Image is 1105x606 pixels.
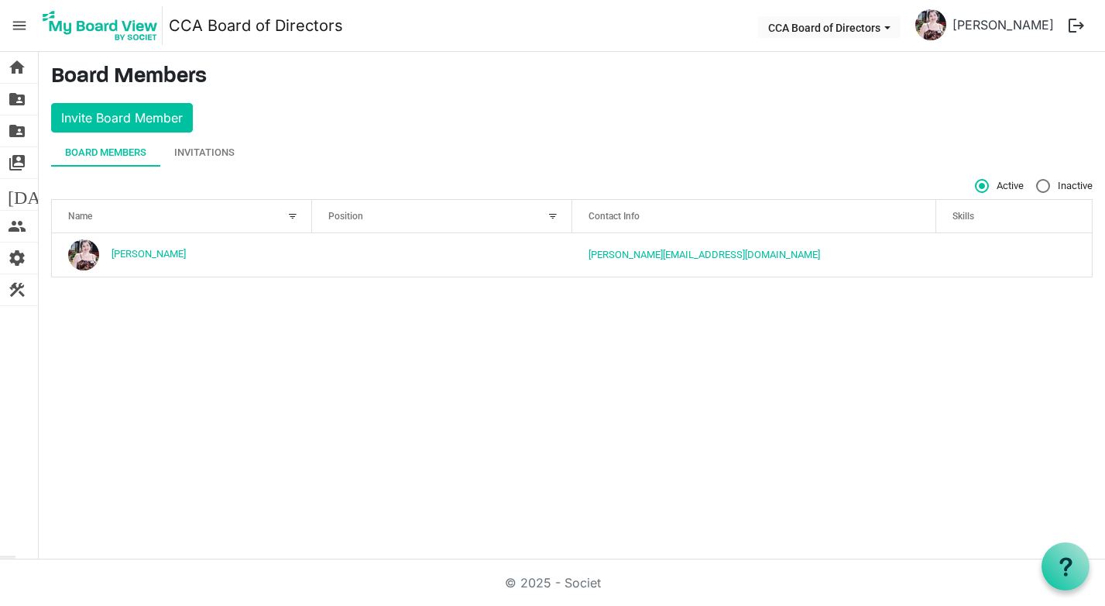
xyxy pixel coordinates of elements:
[572,233,936,277] td: nicole@ccair.org is template cell column header Contact Info
[589,211,640,222] span: Contact Info
[51,103,193,133] button: Invite Board Member
[1060,9,1093,42] button: logout
[8,179,67,210] span: [DATE]
[8,52,26,83] span: home
[174,145,235,160] div: Invitations
[915,9,946,40] img: wPgD06Cb1ATZgMRhV7JqEPd2J2jPD2RTbozVxbfbB-_mO5mzUTMXjT-NAyrfPgZTr7EqpC-rg0nGCBdsbct1fg_thumb.png
[112,248,186,260] a: [PERSON_NAME]
[975,179,1024,193] span: Active
[38,6,169,45] a: My Board View Logo
[1036,179,1093,193] span: Inactive
[946,9,1060,40] a: [PERSON_NAME]
[68,211,92,222] span: Name
[505,575,601,591] a: © 2025 - Societ
[51,139,1093,167] div: tab-header
[52,233,312,277] td: Nicole Roberts is template cell column header Name
[758,16,901,38] button: CCA Board of Directors dropdownbutton
[65,145,146,160] div: Board Members
[5,11,34,40] span: menu
[169,10,343,41] a: CCA Board of Directors
[68,239,99,270] img: wPgD06Cb1ATZgMRhV7JqEPd2J2jPD2RTbozVxbfbB-_mO5mzUTMXjT-NAyrfPgZTr7EqpC-rg0nGCBdsbct1fg_thumb.png
[312,233,572,277] td: column header Position
[952,211,974,222] span: Skills
[936,233,1092,277] td: is template cell column header Skills
[8,147,26,178] span: switch_account
[8,243,26,274] span: settings
[589,249,820,260] a: [PERSON_NAME][EMAIL_ADDRESS][DOMAIN_NAME]
[8,115,26,146] span: folder_shared
[8,211,26,242] span: people
[51,64,1093,91] h3: Board Members
[328,211,363,222] span: Position
[8,274,26,305] span: construction
[8,84,26,115] span: folder_shared
[38,6,163,45] img: My Board View Logo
